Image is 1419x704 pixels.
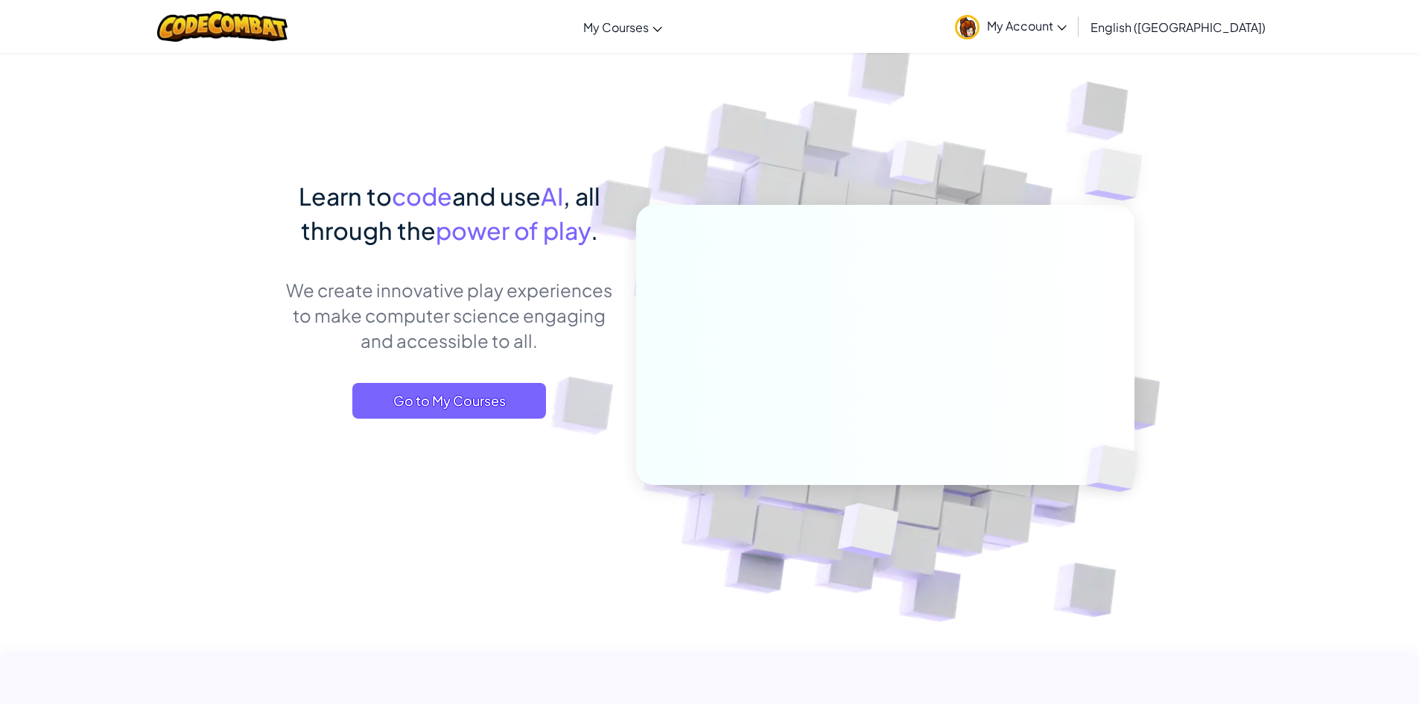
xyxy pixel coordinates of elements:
[1061,414,1172,523] img: Overlap cubes
[1083,7,1273,47] a: English ([GEOGRAPHIC_DATA])
[955,15,980,39] img: avatar
[436,215,591,245] span: power of play
[583,19,649,35] span: My Courses
[947,3,1074,50] a: My Account
[1091,19,1266,35] span: English ([GEOGRAPHIC_DATA])
[987,18,1067,34] span: My Account
[1055,112,1184,238] img: Overlap cubes
[285,277,614,353] p: We create innovative play experiences to make computer science engaging and accessible to all.
[299,181,392,211] span: Learn to
[452,181,541,211] span: and use
[352,383,546,419] a: Go to My Courses
[157,11,288,42] img: CodeCombat logo
[801,472,934,595] img: Overlap cubes
[541,181,563,211] span: AI
[392,181,452,211] span: code
[861,111,968,222] img: Overlap cubes
[576,7,670,47] a: My Courses
[591,215,598,245] span: .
